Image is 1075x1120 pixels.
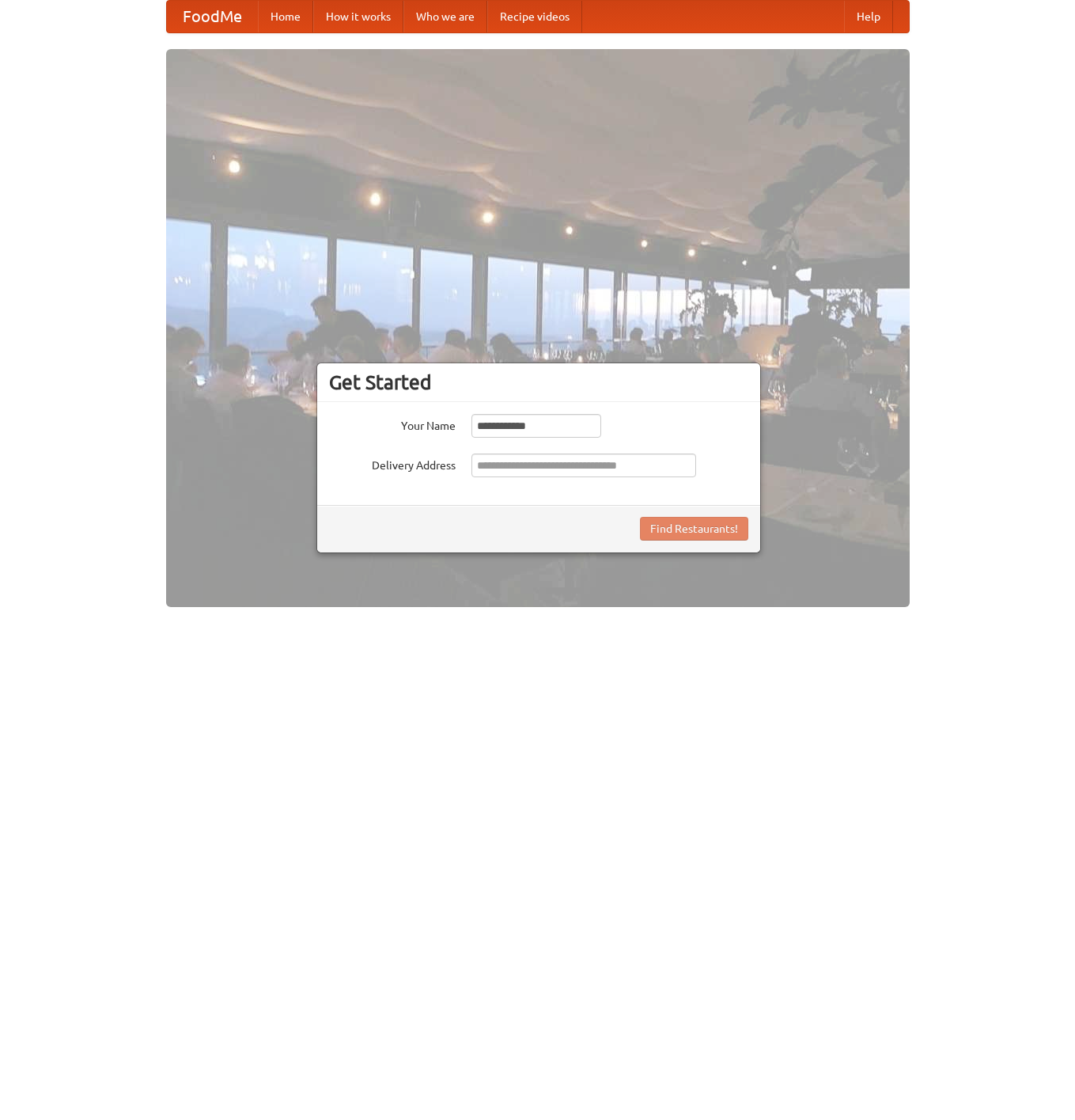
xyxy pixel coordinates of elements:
[329,414,456,434] label: Your Name
[329,454,456,473] label: Delivery Address
[167,1,258,32] a: FoodMe
[487,1,582,32] a: Recipe videos
[313,1,403,32] a: How it works
[329,370,748,394] h3: Get Started
[403,1,487,32] a: Who we are
[844,1,893,32] a: Help
[258,1,313,32] a: Home
[640,517,748,541] button: Find Restaurants!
